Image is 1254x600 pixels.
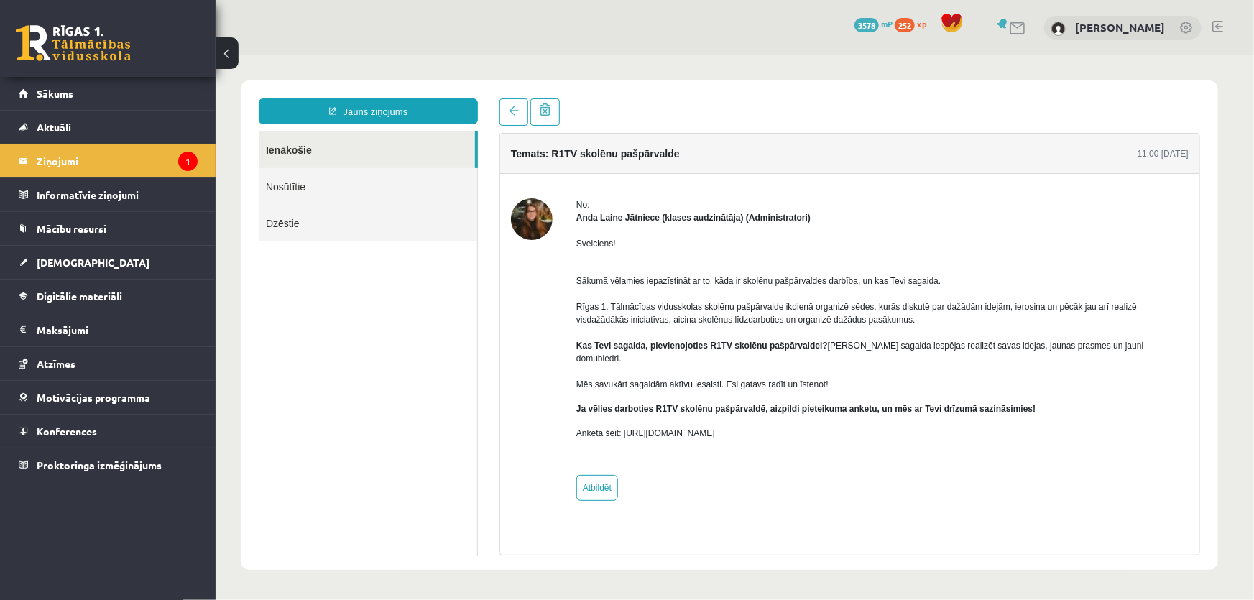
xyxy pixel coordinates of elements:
a: Aktuāli [19,111,198,144]
span: Atzīmes [37,357,75,370]
p: Sveiciens! [361,182,973,195]
a: Jauns ziņojums [43,43,262,69]
span: Aktuāli [37,121,71,134]
p: Sākumā vēlamies iepazīstināt ar to, kāda ir skolēnu pašpārvaldes darbība, un kas Tevi sagaida. Rī... [361,206,973,336]
i: 1 [178,152,198,171]
a: [DEMOGRAPHIC_DATA] [19,246,198,279]
a: Ziņojumi1 [19,144,198,177]
a: [PERSON_NAME] [1075,20,1165,34]
img: Anda Laine Jātniece (klases audzinātāja) [295,143,337,185]
span: xp [917,18,926,29]
a: Motivācijas programma [19,381,198,414]
a: Rīgas 1. Tālmācības vidusskola [16,25,131,61]
span: [DEMOGRAPHIC_DATA] [37,256,149,269]
span: mP [881,18,893,29]
span: Mācību resursi [37,222,106,235]
a: 3578 mP [854,18,893,29]
span: Konferences [37,425,97,438]
p: Anketa šeit: [URL][DOMAIN_NAME] [361,371,973,384]
img: Stīvens Kuzmenko [1051,22,1066,36]
div: 11:00 [DATE] [922,92,973,105]
div: No: [361,143,973,156]
a: Maksājumi [19,313,198,346]
strong: Kas Tevi sagaida, pievienojoties R1TV skolēnu pašpārvaldei? [361,285,612,295]
a: Dzēstie [43,149,262,186]
strong: Anda Laine Jātniece (klases audzinātāja) (Administratori) [361,157,595,167]
a: 252 xp [895,18,933,29]
a: Sākums [19,77,198,110]
span: Sākums [37,87,73,100]
span: Motivācijas programma [37,391,150,404]
legend: Ziņojumi [37,144,198,177]
span: Proktoringa izmēģinājums [37,458,162,471]
a: Atbildēt [361,420,402,446]
legend: Maksājumi [37,313,198,346]
span: Digitālie materiāli [37,290,122,303]
legend: Informatīvie ziņojumi [37,178,198,211]
a: Proktoringa izmēģinājums [19,448,198,481]
a: Digitālie materiāli [19,280,198,313]
a: Ienākošie [43,76,259,113]
a: Nosūtītie [43,113,262,149]
span: 252 [895,18,915,32]
a: Atzīmes [19,347,198,380]
h4: Temats: R1TV skolēnu pašpārvalde [295,93,464,104]
b: Ja vēlies darboties R1TV skolēnu pašpārvaldē, aizpildi pieteikuma anketu, un mēs ar Tevi drīzumā ... [361,349,820,359]
span: 3578 [854,18,879,32]
a: Mācību resursi [19,212,198,245]
a: Konferences [19,415,198,448]
a: Informatīvie ziņojumi [19,178,198,211]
